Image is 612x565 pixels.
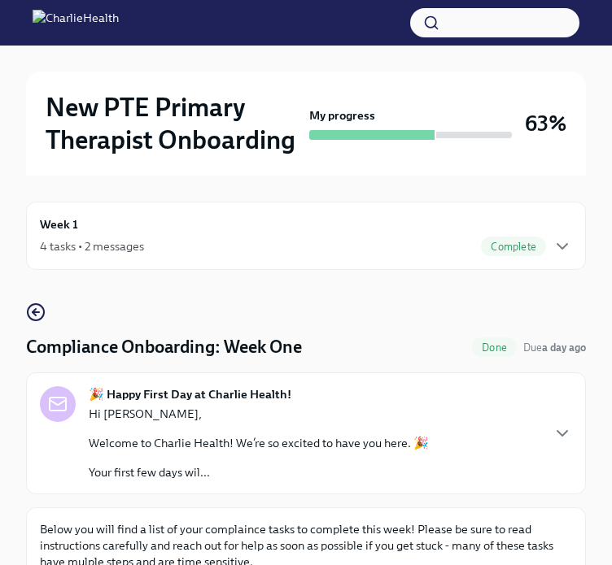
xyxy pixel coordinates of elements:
[26,335,302,359] h4: Compliance Onboarding: Week One
[40,238,144,254] div: 4 tasks • 2 messages
[89,435,429,451] p: Welcome to Charlie Health! We’re so excited to have you here. 🎉
[472,341,517,354] span: Done
[481,241,546,253] span: Complete
[525,109,566,138] h3: 63%
[89,406,429,422] p: Hi [PERSON_NAME],
[523,340,586,355] span: September 27th, 2025 10:00
[542,341,586,354] strong: a day ago
[89,464,429,480] p: Your first few days wil...
[89,386,291,402] strong: 🎉 Happy First Day at Charlie Health!
[46,91,303,156] h2: New PTE Primary Therapist Onboarding
[523,341,586,354] span: Due
[40,215,78,233] h6: Week 1
[33,10,119,36] img: CharlieHealth
[309,107,375,124] strong: My progress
